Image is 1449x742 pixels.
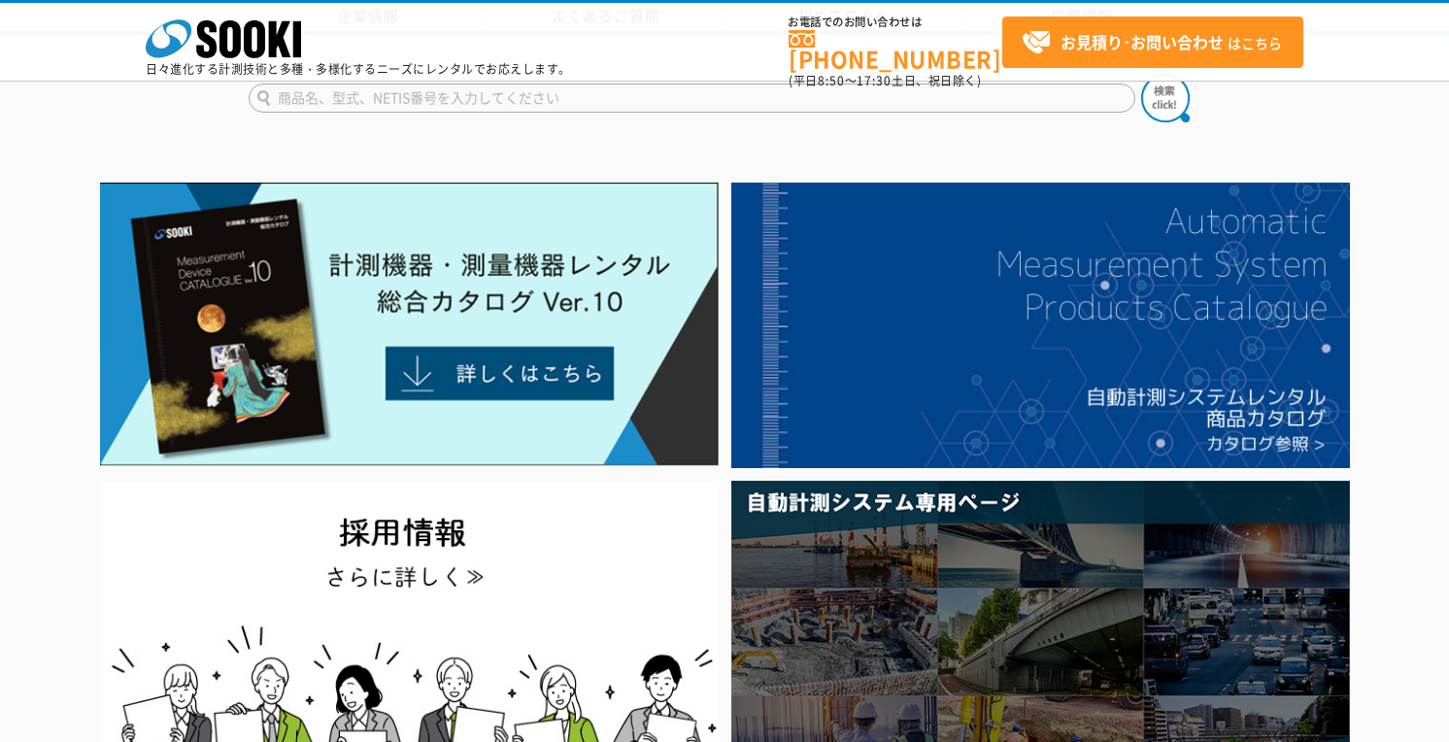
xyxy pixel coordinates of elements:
img: Catalog Ver10 [100,183,719,466]
img: 自動計測システムカタログ [731,183,1350,468]
span: はこちら [1022,28,1282,57]
input: 商品名、型式、NETIS番号を入力してください [249,84,1135,113]
span: お電話でのお問い合わせは [789,17,1002,28]
img: btn_search.png [1141,74,1190,122]
span: (平日 ～ 土日、祝日除く) [789,72,981,89]
span: 17:30 [857,72,892,89]
span: 8:50 [818,72,845,89]
a: [PHONE_NUMBER] [789,30,1002,70]
strong: お見積り･お問い合わせ [1061,30,1224,53]
p: 日々進化する計測技術と多種・多様化するニーズにレンタルでお応えします。 [146,63,571,75]
a: お見積り･お問い合わせはこちら [1002,17,1303,68]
